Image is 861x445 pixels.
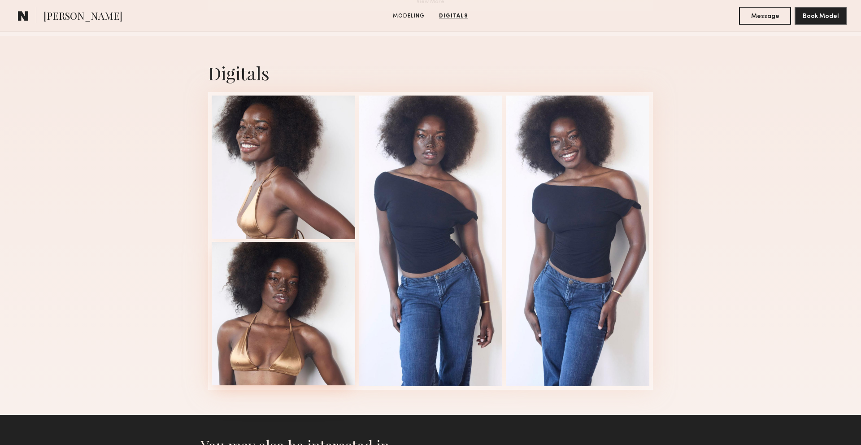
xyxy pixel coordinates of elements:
button: Book Model [795,7,847,25]
a: Digitals [435,12,472,20]
a: Modeling [389,12,428,20]
a: Book Model [795,12,847,19]
span: [PERSON_NAME] [43,9,122,25]
button: Message [739,7,791,25]
div: Digitals [208,61,653,85]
